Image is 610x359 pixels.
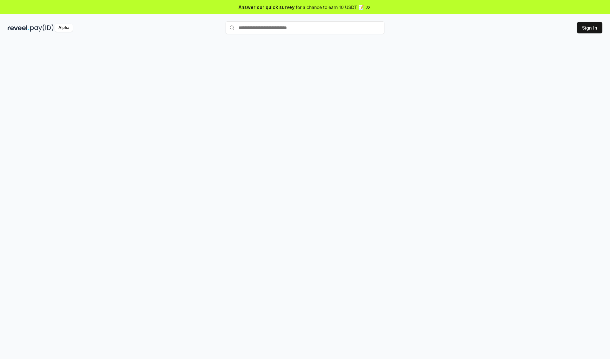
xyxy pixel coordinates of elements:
div: Alpha [55,24,73,32]
img: reveel_dark [8,24,29,32]
span: for a chance to earn 10 USDT 📝 [296,4,364,10]
span: Answer our quick survey [239,4,295,10]
img: pay_id [30,24,54,32]
button: Sign In [577,22,602,33]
